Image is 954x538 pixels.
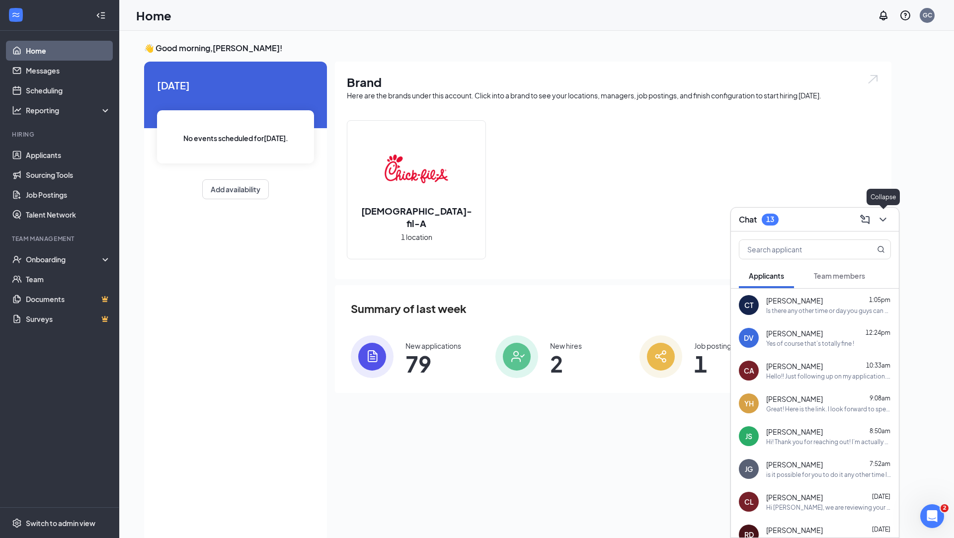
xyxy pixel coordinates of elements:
[867,74,879,85] img: open.6027fd2a22e1237b5b06.svg
[26,41,111,61] a: Home
[814,271,865,280] span: Team members
[739,240,857,259] input: Search applicant
[405,341,461,351] div: New applications
[639,335,682,378] img: icon
[745,431,752,441] div: JS
[872,493,890,500] span: [DATE]
[347,205,485,230] h2: [DEMOGRAPHIC_DATA]-fil-A
[183,133,288,144] span: No events scheduled for [DATE] .
[144,43,891,54] h3: 👋 Good morning, [PERSON_NAME] !
[202,179,269,199] button: Add availability
[401,231,432,242] span: 1 location
[941,504,949,512] span: 2
[26,205,111,225] a: Talent Network
[744,497,754,507] div: CL
[766,470,891,479] div: is it possible for you to do it any other time later in the week? forgot i had a driving lesson [...
[745,464,753,474] div: JG
[870,427,890,435] span: 8:50am
[26,269,111,289] a: Team
[766,525,823,535] span: [PERSON_NAME]
[12,234,109,243] div: Team Management
[766,503,891,512] div: Hi [PERSON_NAME], we are reviewing your resume for Front of House Team Member at [DEMOGRAPHIC_DAT...
[26,80,111,100] a: Scheduling
[739,214,757,225] h3: Chat
[12,518,22,528] svg: Settings
[550,355,582,373] span: 2
[766,427,823,437] span: [PERSON_NAME]
[744,300,753,310] div: CT
[26,105,111,115] div: Reporting
[385,137,448,201] img: Chick-fil-A
[26,185,111,205] a: Job Postings
[766,339,854,348] div: Yes of course that’s totally fine !
[694,341,760,351] div: Job postings posted
[866,362,890,369] span: 10:33am
[867,189,900,205] div: Collapse
[744,366,754,376] div: CA
[550,341,582,351] div: New hires
[859,214,871,226] svg: ComposeMessage
[26,165,111,185] a: Sourcing Tools
[872,526,890,533] span: [DATE]
[766,361,823,371] span: [PERSON_NAME]
[766,438,891,446] div: Hi! Thank you for reaching out! I’m actually still working with [DEMOGRAPHIC_DATA]-fil-A [GEOGRAP...
[96,10,106,20] svg: Collapse
[347,90,879,100] div: Here are the brands under this account. Click into a brand to see your locations, managers, job p...
[877,9,889,21] svg: Notifications
[495,335,538,378] img: icon
[347,74,879,90] h1: Brand
[875,212,891,228] button: ChevronDown
[26,289,111,309] a: DocumentsCrown
[766,394,823,404] span: [PERSON_NAME]
[136,7,171,24] h1: Home
[877,245,885,253] svg: MagnifyingGlass
[766,307,891,315] div: Is there any other time or day you guys can do ?
[766,296,823,306] span: [PERSON_NAME]
[12,130,109,139] div: Hiring
[405,355,461,373] span: 79
[744,398,754,408] div: YH
[744,333,754,343] div: DV
[870,394,890,402] span: 9:08am
[869,296,890,304] span: 1:05pm
[351,300,467,317] span: Summary of last week
[26,518,95,528] div: Switch to admin view
[11,10,21,20] svg: WorkstreamLogo
[12,105,22,115] svg: Analysis
[26,61,111,80] a: Messages
[766,328,823,338] span: [PERSON_NAME]
[766,405,891,413] div: Great! Here is the link. I look forward to speaking with you then! Topic: Yimel: Marketing Manage...
[766,215,774,224] div: 13
[694,355,760,373] span: 1
[749,271,784,280] span: Applicants
[870,460,890,467] span: 7:52am
[877,214,889,226] svg: ChevronDown
[923,11,932,19] div: GC
[899,9,911,21] svg: QuestionInfo
[866,329,890,336] span: 12:24pm
[857,212,873,228] button: ComposeMessage
[157,77,314,93] span: [DATE]
[920,504,944,528] iframe: Intercom live chat
[26,254,102,264] div: Onboarding
[351,335,394,378] img: icon
[26,309,111,329] a: SurveysCrown
[766,372,891,381] div: Hello!! Just following up on my application. Thank you so much!
[766,492,823,502] span: [PERSON_NAME]
[26,145,111,165] a: Applicants
[12,254,22,264] svg: UserCheck
[766,460,823,469] span: [PERSON_NAME]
